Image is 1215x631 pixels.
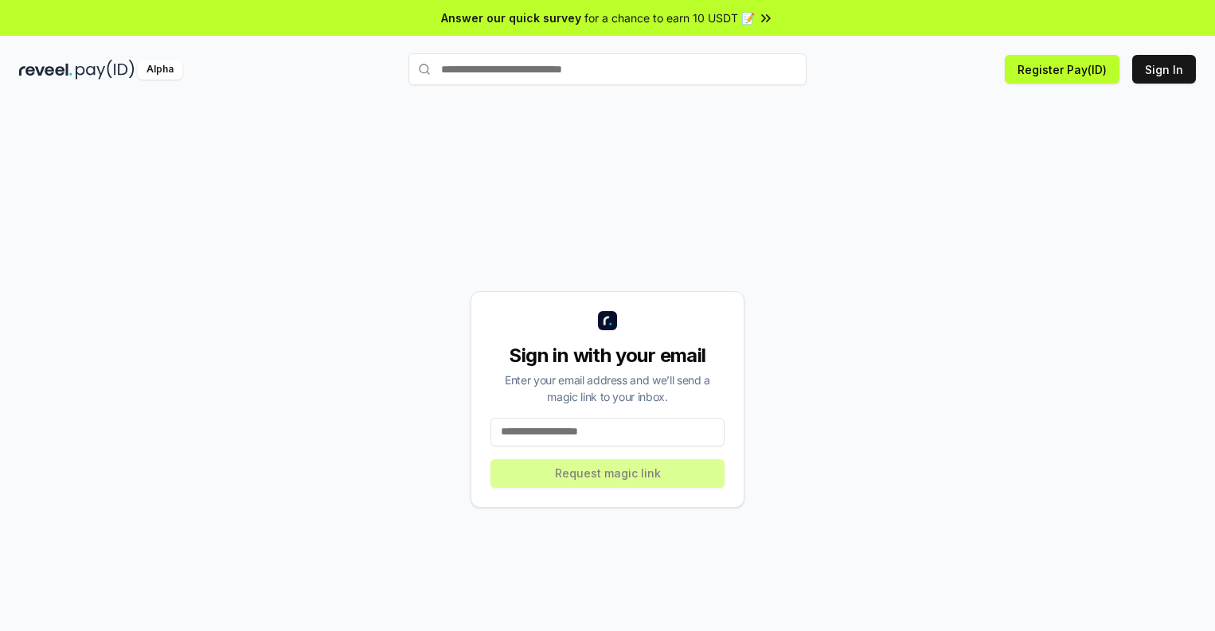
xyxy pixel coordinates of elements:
div: Sign in with your email [490,343,725,368]
button: Register Pay(ID) [1005,55,1119,84]
div: Alpha [138,60,182,80]
button: Sign In [1132,55,1196,84]
span: for a chance to earn 10 USDT 📝 [584,10,755,26]
img: pay_id [76,60,135,80]
img: logo_small [598,311,617,330]
div: Enter your email address and we’ll send a magic link to your inbox. [490,372,725,405]
span: Answer our quick survey [441,10,581,26]
img: reveel_dark [19,60,72,80]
